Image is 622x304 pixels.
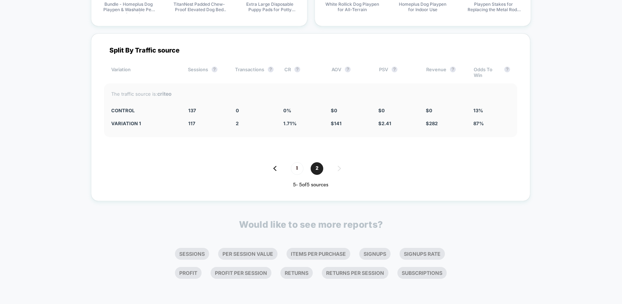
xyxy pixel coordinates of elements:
[450,67,456,72] button: ?
[426,121,438,126] span: $ 282
[291,162,303,175] span: 1
[379,67,415,78] div: PSV
[332,67,368,78] div: AOV
[397,267,447,279] li: Subscriptions
[426,108,432,113] span: $ 0
[322,267,388,279] li: Returns Per Session
[378,121,391,126] span: $ 2.41
[345,67,351,72] button: ?
[243,1,297,13] span: Extra Large Disposable Puppy Pads for Potty Training and Whelping
[188,67,224,78] div: Sessions
[273,166,276,171] img: pagination back
[157,91,172,97] strong: criteo
[325,1,379,13] span: White Rollick Dog Playpen for All-Terrain
[268,67,274,72] button: ?
[283,121,297,126] span: 1.71 %
[175,248,209,260] li: Sessions
[400,248,445,260] li: Signups Rate
[211,267,271,279] li: Profit Per Session
[104,46,517,54] div: Split By Traffic source
[287,248,350,260] li: Items Per Purchase
[311,162,323,175] span: 2
[396,1,450,13] span: Homeplus Dog Playpen for Indoor Use
[235,67,274,78] div: Transactions
[426,67,463,78] div: Revenue
[218,248,278,260] li: Per Session Value
[236,121,239,126] span: 2
[172,1,226,13] span: TitanNest Padded Chew-Proof Elevated Dog Bed for Your Chewer
[104,182,517,188] div: 5 - 5 of 5 sources
[239,219,383,230] p: Would like to see more reports?
[359,248,391,260] li: Signups
[473,121,510,126] div: 87%
[283,108,291,113] span: 0 %
[102,1,155,13] span: Bundle - Homeplus Dog Playpen & Washable Pee Pad (2 PCs)
[392,67,397,72] button: ?
[188,108,196,113] span: 137
[473,108,510,113] div: 13%
[378,108,385,113] span: $ 0
[284,67,321,78] div: CR
[466,1,520,13] span: Playpen Stakes for Replacing the Metal Rods of FXW Dog Playpen
[175,267,202,279] li: Profit
[280,267,313,279] li: Returns
[111,121,177,126] div: Variation 1
[294,67,300,72] button: ?
[111,108,177,113] div: CONTROL
[474,67,510,78] div: Odds To Win
[331,108,337,113] span: $ 0
[331,121,342,126] span: $ 141
[111,67,177,78] div: Variation
[188,121,195,126] span: 117
[236,108,239,113] span: 0
[212,67,217,72] button: ?
[504,67,510,72] button: ?
[111,91,510,97] div: The traffic source is:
